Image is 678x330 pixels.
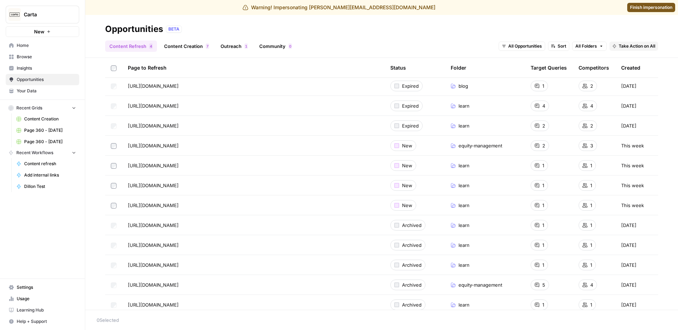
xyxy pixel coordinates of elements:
[288,43,292,49] div: 0
[542,122,545,129] span: 2
[621,122,636,129] span: [DATE]
[17,296,76,302] span: Usage
[6,316,79,327] button: Help + Support
[16,105,42,111] span: Recent Grids
[128,142,179,149] span: [URL][DOMAIN_NAME]
[579,58,609,77] div: Competitors
[459,142,502,149] span: equity-management
[17,65,76,71] span: Insights
[6,40,79,51] a: Home
[13,181,79,192] a: Dillon Test
[590,301,592,308] span: 1
[6,63,79,74] a: Insights
[590,222,592,229] span: 1
[150,43,152,49] span: 4
[508,43,542,49] span: All Opportunities
[289,43,291,49] span: 0
[542,261,544,269] span: 1
[17,318,76,325] span: Help + Support
[542,162,544,169] span: 1
[542,102,545,109] span: 4
[542,82,544,90] span: 1
[128,82,179,90] span: [URL][DOMAIN_NAME]
[128,222,179,229] span: [URL][DOMAIN_NAME]
[590,182,592,189] span: 1
[243,4,435,11] div: Warning! Impersonating [PERSON_NAME][EMAIL_ADDRESS][DOMAIN_NAME]
[548,42,569,51] button: Sort
[531,58,567,77] div: Target Queries
[590,242,592,249] span: 1
[499,42,545,51] button: All Opportunities
[402,102,419,109] span: Expired
[459,202,470,209] span: learn
[6,282,79,293] a: Settings
[402,281,422,288] span: Archived
[542,242,544,249] span: 1
[24,127,76,134] span: Page 360 - [DATE]
[459,182,470,189] span: learn
[149,43,153,49] div: 4
[244,43,248,49] div: 1
[459,122,470,129] span: learn
[572,42,607,51] button: All Folders
[402,122,419,129] span: Expired
[6,304,79,316] a: Learning Hub
[13,169,79,181] a: Add internal links
[621,222,636,229] span: [DATE]
[105,40,157,52] a: Content Refresh4
[390,58,406,77] div: Status
[17,284,76,291] span: Settings
[590,82,593,90] span: 2
[590,122,593,129] span: 2
[609,42,658,51] button: Take Action on All
[17,307,76,313] span: Learning Hub
[6,51,79,63] a: Browse
[459,281,502,288] span: equity-management
[24,183,76,190] span: Dillon Test
[128,122,179,129] span: [URL][DOMAIN_NAME]
[590,281,593,288] span: 4
[128,58,379,77] div: Page to Refresh
[459,261,470,269] span: learn
[128,242,179,249] span: [URL][DOMAIN_NAME]
[590,202,592,209] span: 1
[16,150,53,156] span: Recent Workflows
[627,3,675,12] a: Finish impersonation
[24,11,67,18] span: Carta
[6,147,79,158] button: Recent Workflows
[128,162,179,169] span: [URL][DOMAIN_NAME]
[128,182,179,189] span: [URL][DOMAIN_NAME]
[24,139,76,145] span: Page 360 - [DATE]
[13,125,79,136] a: Page 360 - [DATE]
[575,43,597,49] span: All Folders
[402,261,422,269] span: Archived
[558,43,566,49] span: Sort
[34,28,44,35] span: New
[402,222,422,229] span: Archived
[6,85,79,97] a: Your Data
[590,162,592,169] span: 1
[402,202,412,209] span: New
[402,82,419,90] span: Expired
[128,281,179,288] span: [URL][DOMAIN_NAME]
[590,261,592,269] span: 1
[402,162,412,169] span: New
[621,261,636,269] span: [DATE]
[128,102,179,109] span: [URL][DOMAIN_NAME]
[590,102,593,109] span: 4
[24,172,76,178] span: Add internal links
[13,136,79,147] a: Page 360 - [DATE]
[542,202,544,209] span: 1
[402,182,412,189] span: New
[6,74,79,85] a: Opportunities
[402,242,422,249] span: Archived
[459,222,470,229] span: learn
[206,43,208,49] span: 7
[245,43,247,49] span: 1
[621,202,644,209] span: This week
[128,301,179,308] span: [URL][DOMAIN_NAME]
[128,261,179,269] span: [URL][DOMAIN_NAME]
[542,281,545,288] span: 5
[542,142,545,149] span: 2
[459,301,470,308] span: learn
